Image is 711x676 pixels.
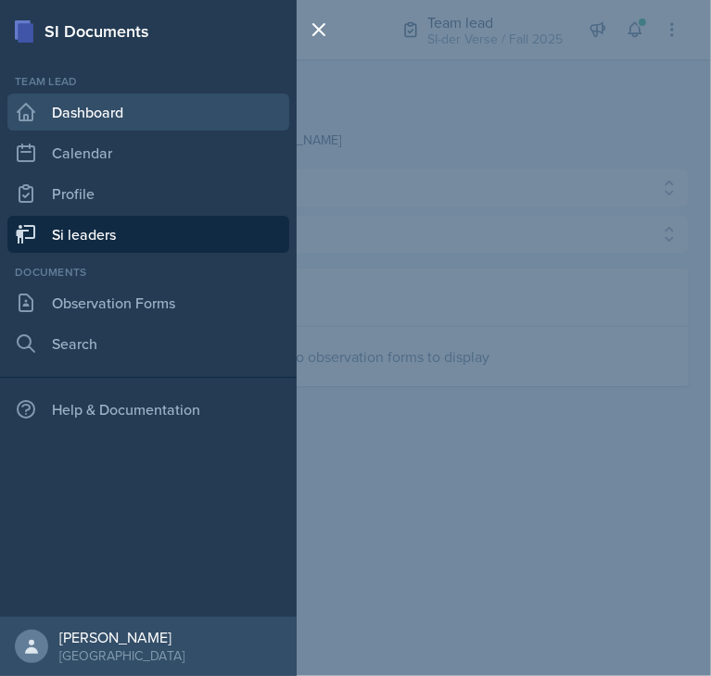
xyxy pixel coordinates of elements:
[59,646,184,665] div: [GEOGRAPHIC_DATA]
[7,284,289,321] a: Observation Forms
[7,73,289,90] div: Team lead
[7,175,289,212] a: Profile
[7,216,289,253] a: Si leaders
[7,134,289,171] a: Calendar
[59,628,184,646] div: [PERSON_NAME]
[7,94,289,131] a: Dashboard
[7,264,289,281] div: Documents
[7,325,289,362] a: Search
[7,391,289,428] div: Help & Documentation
